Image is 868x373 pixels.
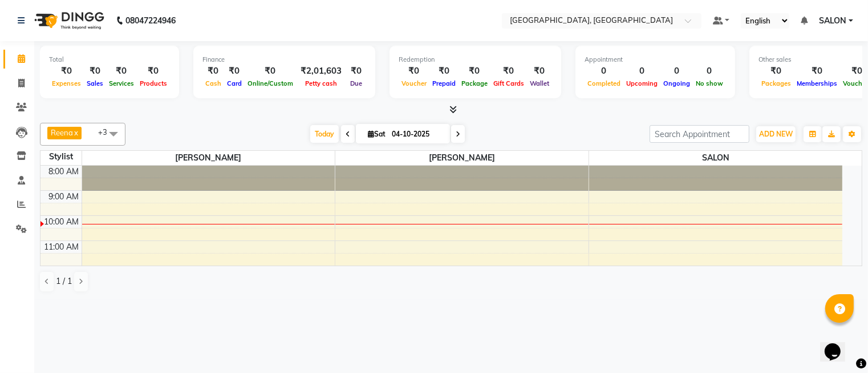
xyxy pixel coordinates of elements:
[42,216,82,228] div: 10:00 AM
[40,151,82,163] div: Stylist
[202,65,224,78] div: ₹0
[137,65,170,78] div: ₹0
[296,65,346,78] div: ₹2,01,603
[693,79,726,87] span: No show
[365,130,388,138] span: Sat
[49,79,84,87] span: Expenses
[399,79,429,87] span: Voucher
[660,65,693,78] div: 0
[399,65,429,78] div: ₹0
[106,65,137,78] div: ₹0
[49,65,84,78] div: ₹0
[819,15,846,27] span: SALON
[73,128,78,137] a: x
[429,65,459,78] div: ₹0
[589,151,842,165] span: SALON
[98,127,116,137] span: +3
[759,79,794,87] span: Packages
[399,55,552,65] div: Redemption
[490,79,527,87] span: Gift Cards
[347,79,365,87] span: Due
[137,79,170,87] span: Products
[388,126,445,143] input: 2025-10-04
[490,65,527,78] div: ₹0
[335,151,589,165] span: [PERSON_NAME]
[245,65,296,78] div: ₹0
[51,128,73,137] span: Reena
[527,79,552,87] span: Wallet
[693,65,726,78] div: 0
[585,55,726,65] div: Appointment
[310,125,339,143] span: Today
[47,191,82,203] div: 9:00 AM
[29,5,107,37] img: logo
[56,275,72,287] span: 1 / 1
[202,55,366,65] div: Finance
[820,327,857,362] iframe: chat widget
[794,79,840,87] span: Memberships
[759,130,793,138] span: ADD NEW
[623,65,660,78] div: 0
[459,79,490,87] span: Package
[650,125,749,143] input: Search Appointment
[623,79,660,87] span: Upcoming
[84,79,106,87] span: Sales
[106,79,137,87] span: Services
[585,79,623,87] span: Completed
[224,65,245,78] div: ₹0
[125,5,176,37] b: 08047224946
[794,65,840,78] div: ₹0
[245,79,296,87] span: Online/Custom
[49,55,170,65] div: Total
[527,65,552,78] div: ₹0
[84,65,106,78] div: ₹0
[756,126,796,142] button: ADD NEW
[429,79,459,87] span: Prepaid
[759,65,794,78] div: ₹0
[47,166,82,178] div: 8:00 AM
[459,65,490,78] div: ₹0
[346,65,366,78] div: ₹0
[42,241,82,253] div: 11:00 AM
[82,151,335,165] span: [PERSON_NAME]
[302,79,340,87] span: Petty cash
[202,79,224,87] span: Cash
[224,79,245,87] span: Card
[585,65,623,78] div: 0
[660,79,693,87] span: Ongoing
